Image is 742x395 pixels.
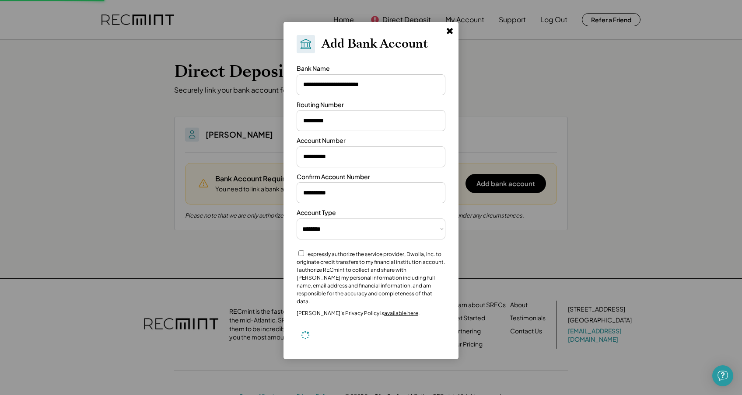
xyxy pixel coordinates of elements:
[297,208,336,217] div: Account Type
[384,310,418,316] a: available here
[297,136,346,145] div: Account Number
[297,64,330,73] div: Bank Name
[297,100,344,109] div: Routing Number
[297,251,445,305] label: I expressly authorize the service provider, Dwolla, Inc. to originate credit transfers to my fina...
[297,173,370,181] div: Confirm Account Number
[299,38,312,51] img: Bank.svg
[322,37,428,52] h2: Add Bank Account
[297,310,420,317] div: [PERSON_NAME]’s Privacy Policy is .
[712,365,733,386] div: Open Intercom Messenger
